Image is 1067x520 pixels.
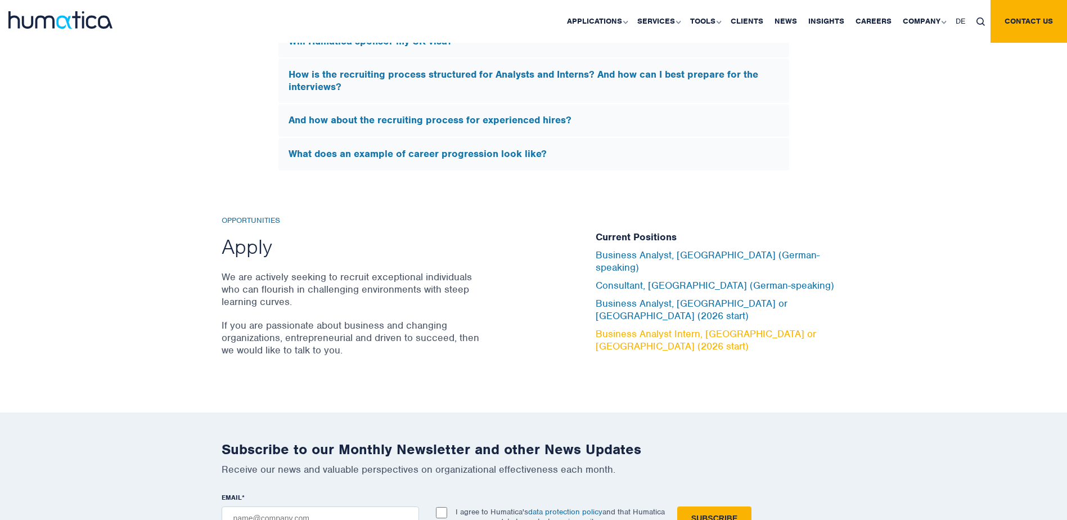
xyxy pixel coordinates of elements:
[222,493,242,502] span: EMAIL
[596,249,820,274] a: Business Analyst, [GEOGRAPHIC_DATA] (German-speaking)
[528,507,602,517] a: data protection policy
[222,271,483,308] p: We are actively seeking to recruit exceptional individuals who can flourish in challenging enviro...
[222,216,483,226] h6: Opportunities
[222,441,846,458] h2: Subscribe to our Monthly Newsletter and other News Updates
[596,279,834,292] a: Consultant, [GEOGRAPHIC_DATA] (German-speaking)
[976,17,985,26] img: search_icon
[289,148,779,160] h5: What does an example of career progression look like?
[596,231,846,244] h5: Current Positions
[8,11,112,29] img: logo
[956,16,965,26] span: DE
[596,297,787,322] a: Business Analyst, [GEOGRAPHIC_DATA] or [GEOGRAPHIC_DATA] (2026 start)
[222,234,483,259] h2: Apply
[222,319,483,356] p: If you are passionate about business and changing organizations, entrepreneurial and driven to su...
[222,463,846,476] p: Receive our news and valuable perspectives on organizational effectiveness each month.
[596,328,816,352] a: Business Analyst Intern, [GEOGRAPHIC_DATA] or [GEOGRAPHIC_DATA] (2026 start)
[289,69,779,93] h5: How is the recruiting process structured for Analysts and Interns? And how can I best prepare for...
[289,114,779,127] h5: And how about the recruiting process for experienced hires?
[436,507,447,518] input: I agree to Humatica'sdata protection policyand that Humatica may use my data to contact me via em...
